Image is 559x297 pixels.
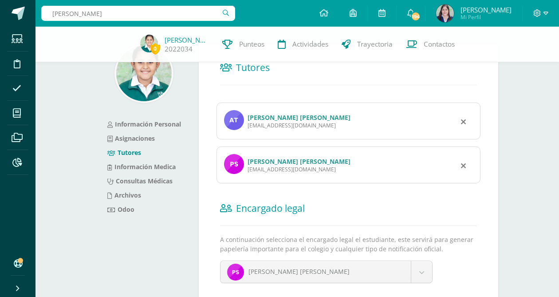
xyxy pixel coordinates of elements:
span: Encargado legal [236,202,305,214]
a: [PERSON_NAME] [PERSON_NAME] [220,261,433,283]
span: 0 [150,43,160,54]
div: Remover [461,116,466,127]
a: Archivos [107,191,141,199]
span: Trayectoria [357,40,393,49]
div: Remover [461,160,466,170]
a: Actividades [271,27,335,62]
span: Punteos [239,40,264,49]
a: Punteos [216,27,271,62]
a: Tutores [107,148,141,157]
a: Odoo [107,205,134,214]
span: Tutores [236,61,270,74]
a: Trayectoria [335,27,399,62]
img: b1f1f5a3e247bbd46b90daab3818c7d5.png [227,264,244,281]
img: profile image [224,110,244,130]
img: 3cfc2cf642fbf579a027239e38c32aa8.png [116,46,172,101]
span: [PERSON_NAME] [PERSON_NAME] [248,267,350,276]
a: Contactos [399,27,461,62]
span: Mi Perfil [461,13,512,21]
a: Información Personal [107,120,181,128]
p: A continuación selecciona el encargado legal el estudiante, este servirá para generar papelería i... [220,235,477,253]
span: Contactos [424,40,455,49]
span: Actividades [292,40,328,49]
img: 4580ac292eff67b9f38c534a54293cd6.png [436,4,454,22]
a: [PERSON_NAME] [PERSON_NAME] [248,113,350,122]
span: [PERSON_NAME] [461,5,512,14]
a: Información Medica [107,162,176,171]
a: [PERSON_NAME] [PERSON_NAME] [248,157,350,166]
input: Busca un usuario... [41,6,235,21]
a: Asignaciones [107,134,155,143]
a: Consultas Médicas [107,177,173,185]
div: [EMAIL_ADDRESS][DOMAIN_NAME] [248,166,350,173]
a: [PERSON_NAME] [165,36,209,44]
div: [EMAIL_ADDRESS][DOMAIN_NAME] [248,122,350,129]
img: profile image [224,154,244,174]
span: 194 [411,12,421,21]
a: 2022034 [165,44,193,54]
img: 0c7bcd799eb2b3ae8c73e206a6370d9c.png [140,35,158,52]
